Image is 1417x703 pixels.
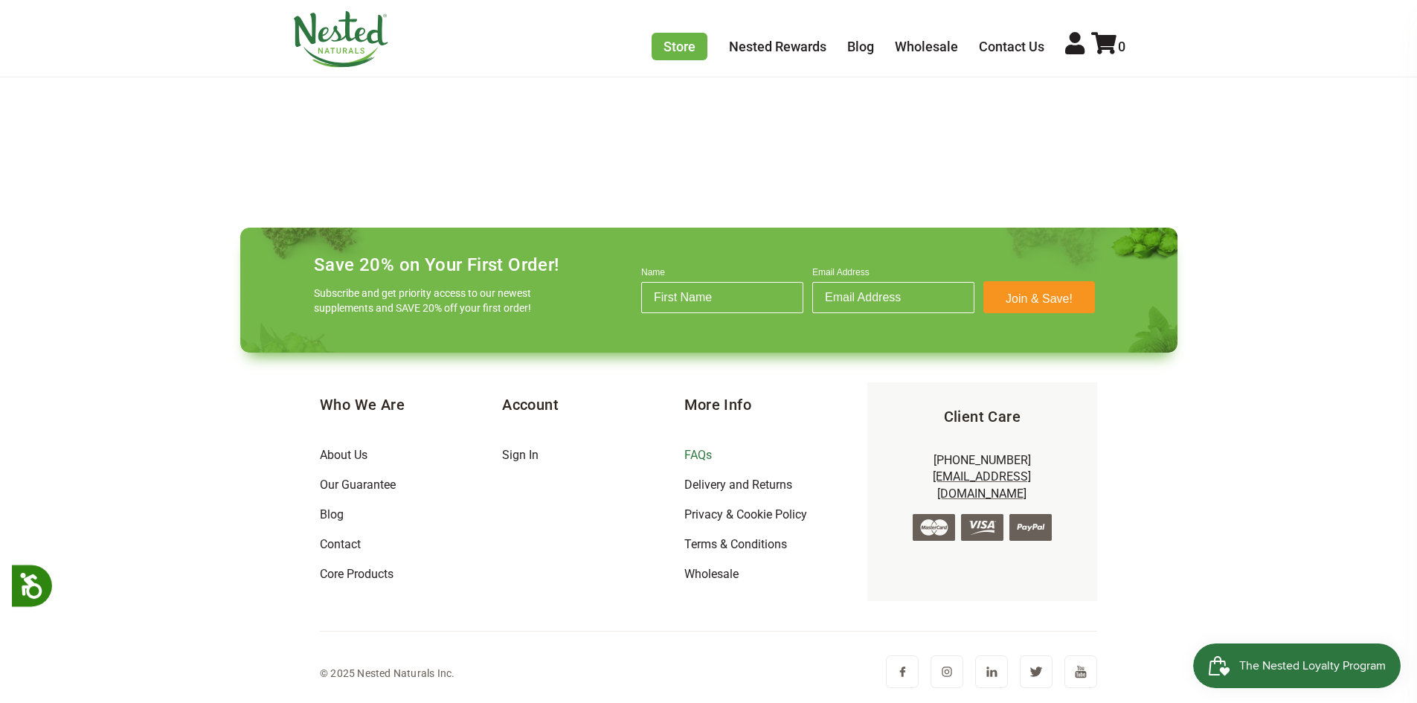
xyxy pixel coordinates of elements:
a: [EMAIL_ADDRESS][DOMAIN_NAME] [933,469,1031,500]
a: Core Products [320,567,393,581]
img: Nested Naturals [292,11,389,68]
h4: Save 20% on Your First Order! [314,254,559,275]
button: Join & Save! [983,281,1095,313]
a: Wholesale [684,567,739,581]
span: 0 [1118,39,1125,54]
h5: Client Care [891,406,1073,427]
label: Name [641,267,803,282]
a: Store [652,33,707,60]
a: 0 [1091,39,1125,54]
input: Email Address [812,282,974,313]
a: Delivery and Returns [684,478,792,492]
a: Contact Us [979,39,1044,54]
h5: Account [502,394,684,415]
a: [PHONE_NUMBER] [934,453,1031,467]
a: Our Guarantee [320,478,396,492]
a: Wholesale [895,39,958,54]
a: Terms & Conditions [684,537,787,551]
a: Privacy & Cookie Policy [684,507,807,521]
a: FAQs [684,448,712,462]
iframe: Button to open loyalty program pop-up [1193,643,1402,688]
a: Sign In [502,448,539,462]
label: Email Address [812,267,974,282]
h5: Who We Are [320,394,502,415]
h5: More Info [684,394,867,415]
input: First Name [641,282,803,313]
p: Subscribe and get priority access to our newest supplements and SAVE 20% off your first order! [314,286,537,315]
a: Contact [320,537,361,551]
img: credit-cards.png [913,514,1052,541]
a: Blog [320,507,344,521]
div: © 2025 Nested Naturals Inc. [320,664,454,682]
a: Nested Rewards [729,39,826,54]
a: Blog [847,39,874,54]
a: About Us [320,448,367,462]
